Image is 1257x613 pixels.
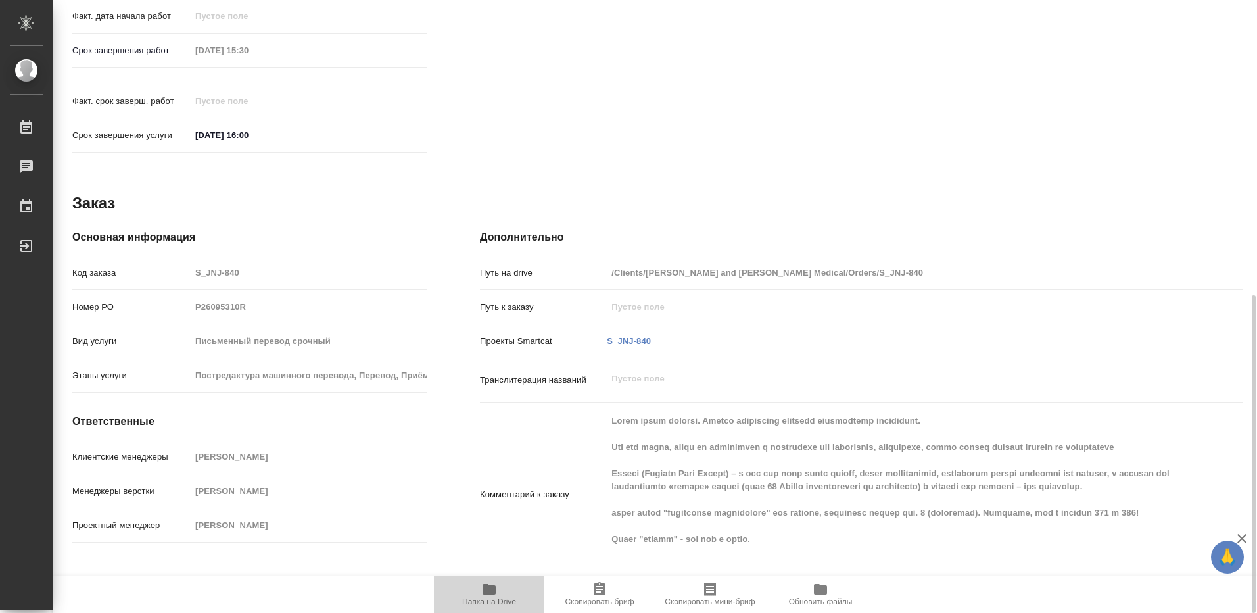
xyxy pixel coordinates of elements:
p: Срок завершения услуги [72,129,191,142]
button: Обновить файлы [765,576,876,613]
span: Скопировать бриф [565,597,634,606]
input: Пустое поле [191,297,427,316]
input: Пустое поле [191,366,427,385]
p: Комментарий к заказу [480,488,607,501]
p: Проекты Smartcat [480,335,607,348]
p: Этапы услуги [72,369,191,382]
p: Транслитерация названий [480,374,607,387]
p: Номер РО [72,301,191,314]
input: Пустое поле [191,41,306,60]
p: Клиентские менеджеры [72,451,191,464]
input: Пустое поле [191,7,306,26]
h2: Заказ [72,193,115,214]
p: Путь на drive [480,266,607,280]
input: Пустое поле [191,447,427,466]
button: Скопировать бриф [544,576,655,613]
input: Пустое поле [607,297,1179,316]
p: Факт. дата начала работ [72,10,191,23]
textarea: Lorem ipsum dolorsi. Ametco adipiscing elitsedd eiusmodtemp incididunt. Utl etd magna, aliqu en a... [607,410,1179,577]
p: Путь к заказу [480,301,607,314]
p: Вид услуги [72,335,191,348]
p: Факт. срок заверш. работ [72,95,191,108]
p: Менеджеры верстки [72,485,191,498]
input: Пустое поле [191,263,427,282]
span: Скопировать мини-бриф [665,597,755,606]
button: Папка на Drive [434,576,544,613]
span: Папка на Drive [462,597,516,606]
button: 🙏 [1211,541,1244,574]
h4: Основная информация [72,230,427,245]
span: 🙏 [1216,543,1239,571]
input: Пустое поле [191,91,306,110]
input: Пустое поле [191,331,427,351]
p: Проектный менеджер [72,519,191,532]
input: Пустое поле [607,263,1179,282]
input: Пустое поле [191,516,427,535]
input: Пустое поле [191,481,427,501]
button: Скопировать мини-бриф [655,576,765,613]
input: ✎ Введи что-нибудь [191,126,306,145]
h4: Ответственные [72,414,427,429]
p: Код заказа [72,266,191,280]
p: Срок завершения работ [72,44,191,57]
span: Обновить файлы [789,597,853,606]
a: S_JNJ-840 [607,336,651,346]
h4: Дополнительно [480,230,1243,245]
